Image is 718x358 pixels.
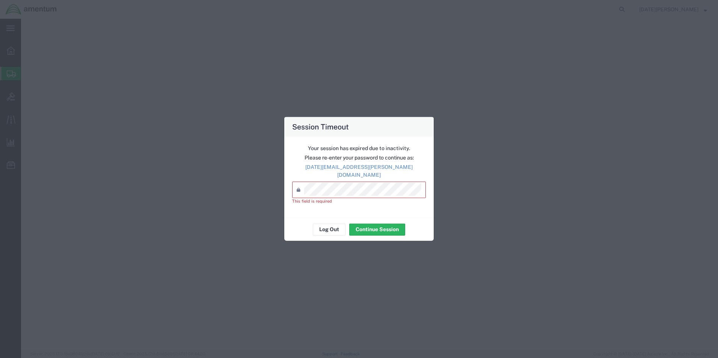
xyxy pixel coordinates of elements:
h4: Session Timeout [292,121,349,132]
button: Log Out [313,223,345,235]
button: Continue Session [349,223,405,235]
p: [DATE][EMAIL_ADDRESS][PERSON_NAME][DOMAIN_NAME] [292,163,426,179]
p: Please re-enter your password to continue as: [292,154,426,162]
div: This field is required [292,198,426,205]
p: Your session has expired due to inactivity. [292,144,426,152]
